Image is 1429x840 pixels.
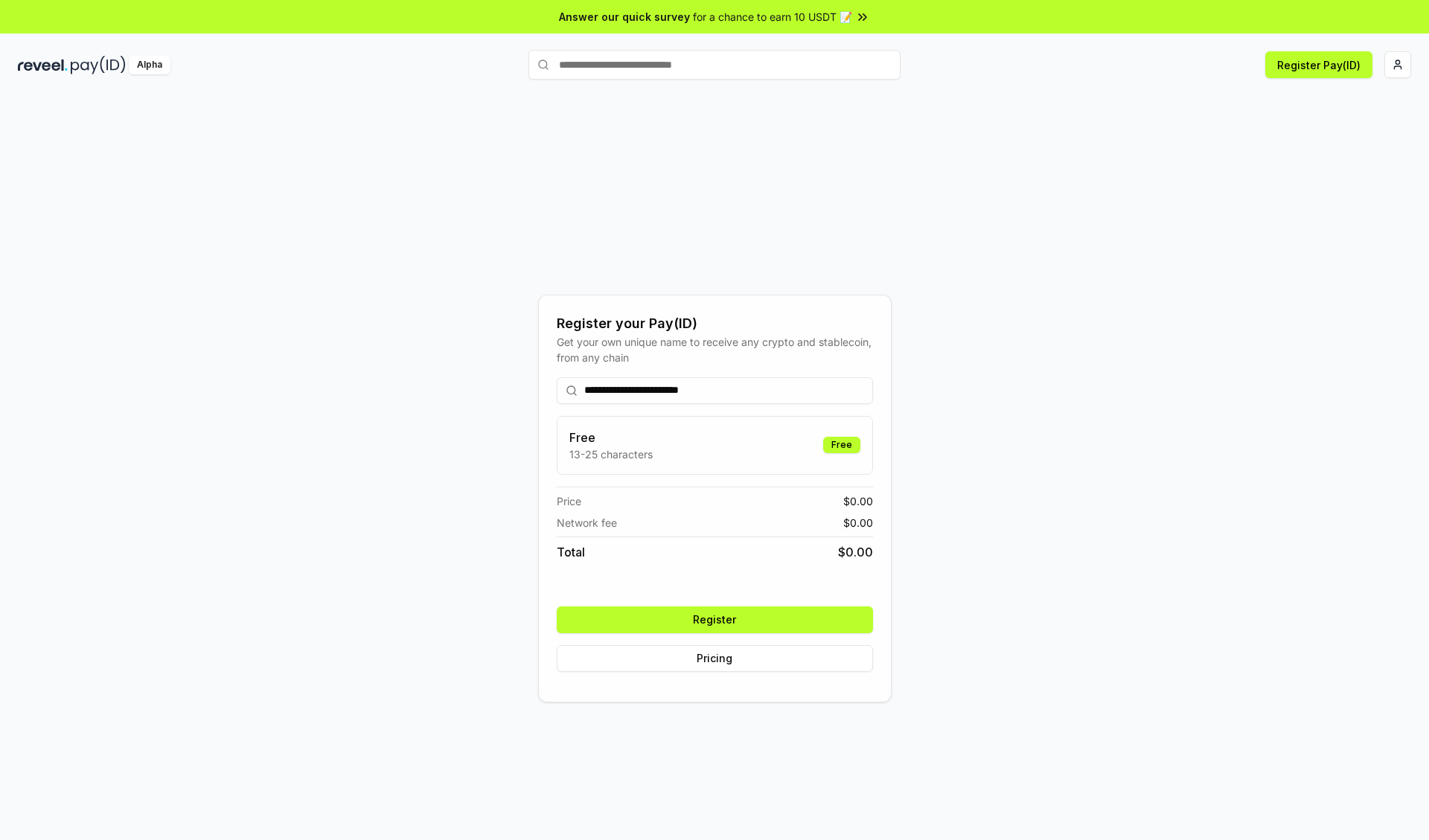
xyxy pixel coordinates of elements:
[557,313,873,334] div: Register your Pay(ID)
[18,56,68,74] img: reveel_dark
[693,9,852,25] span: for a chance to earn 10 USDT 📝
[559,9,690,25] span: Answer our quick survey
[557,543,585,561] span: Total
[569,429,653,446] h3: Free
[557,515,617,530] span: Network fee
[557,606,873,633] button: Register
[1265,51,1372,78] button: Register Pay(ID)
[71,56,126,74] img: pay_id
[129,56,170,74] div: Alpha
[838,543,873,561] span: $ 0.00
[843,515,873,530] span: $ 0.00
[843,493,873,509] span: $ 0.00
[557,493,581,509] span: Price
[823,437,860,453] div: Free
[557,334,873,365] div: Get your own unique name to receive any crypto and stablecoin, from any chain
[569,446,653,462] p: 13-25 characters
[557,645,873,672] button: Pricing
